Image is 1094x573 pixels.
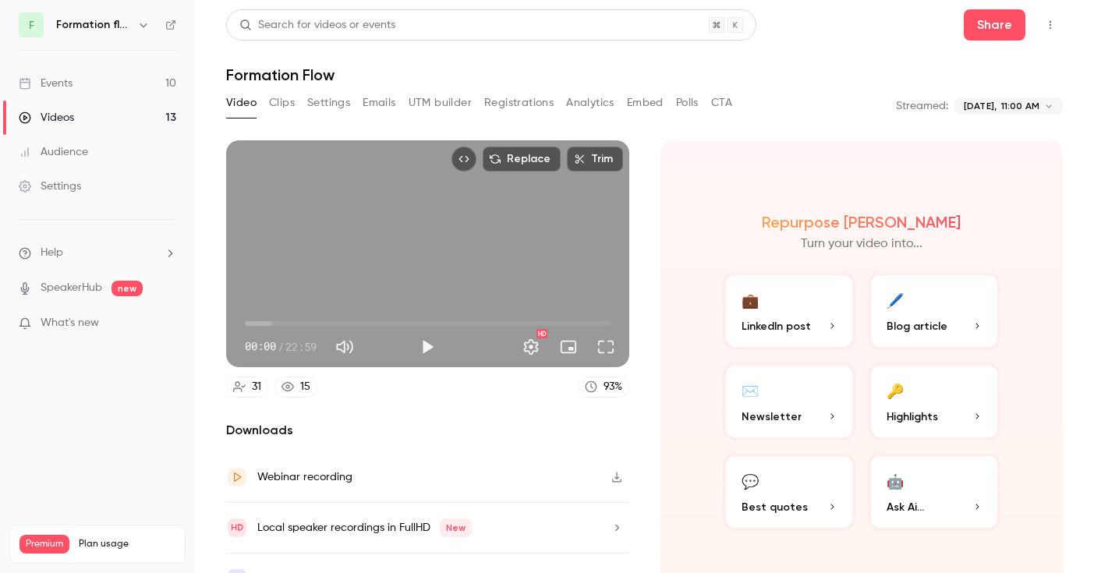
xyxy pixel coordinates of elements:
[742,288,759,312] div: 💼
[723,363,855,440] button: ✉️Newsletter
[19,76,73,91] div: Events
[440,518,472,537] span: New
[742,469,759,493] div: 💬
[226,65,1063,84] h1: Formation Flow
[252,379,261,395] div: 31
[41,280,102,296] a: SpeakerHub
[887,409,938,425] span: Highlights
[412,331,443,363] button: Play
[676,90,699,115] button: Polls
[567,147,623,172] button: Trim
[451,147,476,172] button: Embed video
[578,377,629,398] a: 93%
[269,90,295,115] button: Clips
[536,329,547,338] div: HD
[239,17,395,34] div: Search for videos or events
[226,90,257,115] button: Video
[964,9,1025,41] button: Share
[604,379,622,395] div: 93 %
[868,363,1000,440] button: 🔑Highlights
[285,338,317,355] span: 22:59
[887,469,904,493] div: 🤖
[723,453,855,531] button: 💬Best quotes
[19,245,176,261] li: help-dropdown-opener
[363,90,395,115] button: Emails
[257,518,472,537] div: Local speaker recordings in FullHD
[887,288,904,312] div: 🖊️
[483,147,561,172] button: Replace
[257,468,352,486] div: Webinar recording
[896,98,948,114] p: Streamed:
[762,213,961,232] h2: Repurpose [PERSON_NAME]
[964,99,997,113] span: [DATE],
[19,535,69,554] span: Premium
[887,499,924,515] span: Ask Ai...
[1001,99,1039,113] span: 11:00 AM
[711,90,732,115] button: CTA
[274,377,317,398] a: 15
[868,272,1000,350] button: 🖊️Blog article
[742,378,759,402] div: ✉️
[245,338,276,355] span: 00:00
[278,338,284,355] span: /
[887,318,947,334] span: Blog article
[79,538,175,550] span: Plan usage
[226,421,629,440] h2: Downloads
[41,245,63,261] span: Help
[515,331,547,363] button: Settings
[484,90,554,115] button: Registrations
[723,272,855,350] button: 💼LinkedIn post
[29,17,34,34] span: F
[1038,12,1063,37] button: Top Bar Actions
[112,281,143,296] span: new
[245,338,317,355] div: 00:00
[627,90,664,115] button: Embed
[801,235,922,253] p: Turn your video into...
[300,379,310,395] div: 15
[887,378,904,402] div: 🔑
[742,318,811,334] span: LinkedIn post
[158,317,176,331] iframe: Noticeable Trigger
[742,499,808,515] span: Best quotes
[566,90,614,115] button: Analytics
[56,17,131,33] h6: Formation flow
[41,315,99,331] span: What's new
[19,179,81,194] div: Settings
[868,453,1000,531] button: 🤖Ask Ai...
[226,377,268,398] a: 31
[590,331,621,363] button: Full screen
[19,144,88,160] div: Audience
[19,110,74,126] div: Videos
[742,409,802,425] span: Newsletter
[307,90,350,115] button: Settings
[553,331,584,363] button: Turn on miniplayer
[409,90,472,115] button: UTM builder
[329,331,360,363] button: Mute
